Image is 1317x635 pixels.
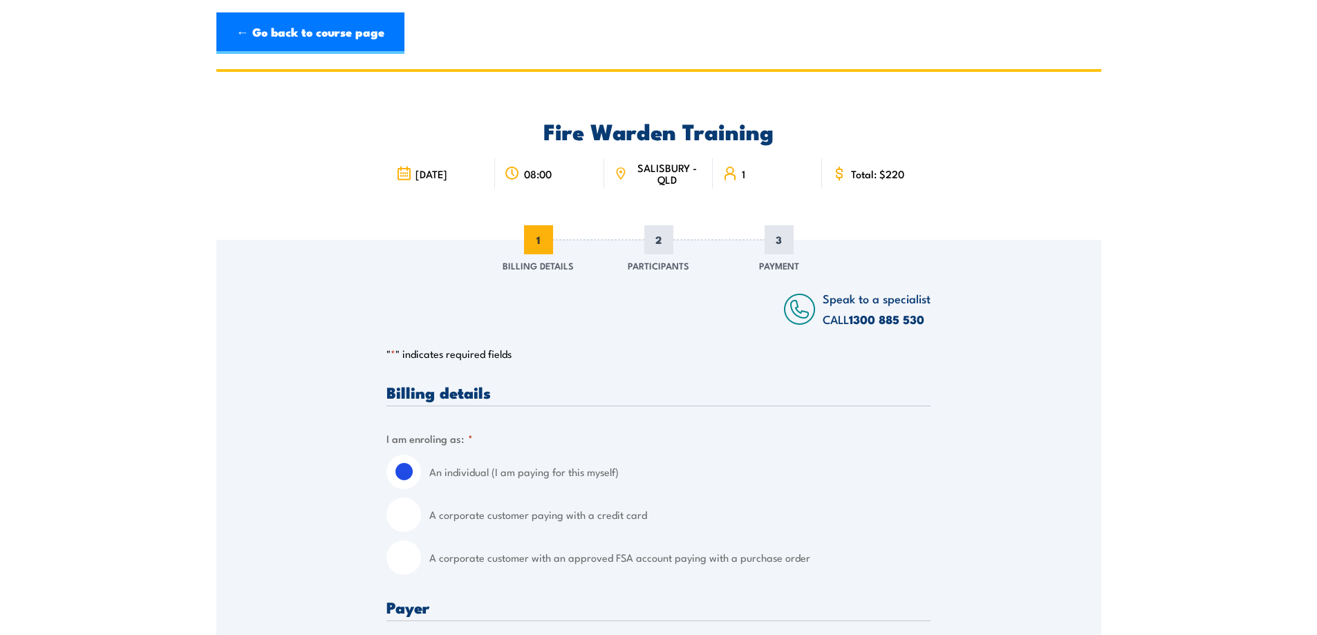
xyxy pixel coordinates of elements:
h2: Fire Warden Training [386,121,931,140]
legend: I am enroling as: [386,430,473,446]
h3: Billing details [386,384,931,400]
span: SALISBURY - QLD [631,162,703,185]
h3: Payer [386,599,931,615]
label: A corporate customer paying with a credit card [429,497,931,532]
span: Speak to a specialist CALL [823,290,931,328]
a: ← Go back to course page [216,12,404,54]
span: 08:00 [524,168,552,180]
label: A corporate customer with an approved FSA account paying with a purchase order [429,540,931,575]
span: Billing Details [503,258,574,272]
p: " " indicates required fields [386,347,931,361]
span: [DATE] [415,168,447,180]
span: Participants [628,258,689,272]
a: 1300 885 530 [849,310,924,328]
span: Payment [759,258,799,272]
span: 1 [742,168,745,180]
label: An individual (I am paying for this myself) [429,455,931,489]
span: Total: $220 [851,168,904,180]
span: 3 [765,225,794,254]
span: 2 [644,225,673,254]
span: 1 [524,225,553,254]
